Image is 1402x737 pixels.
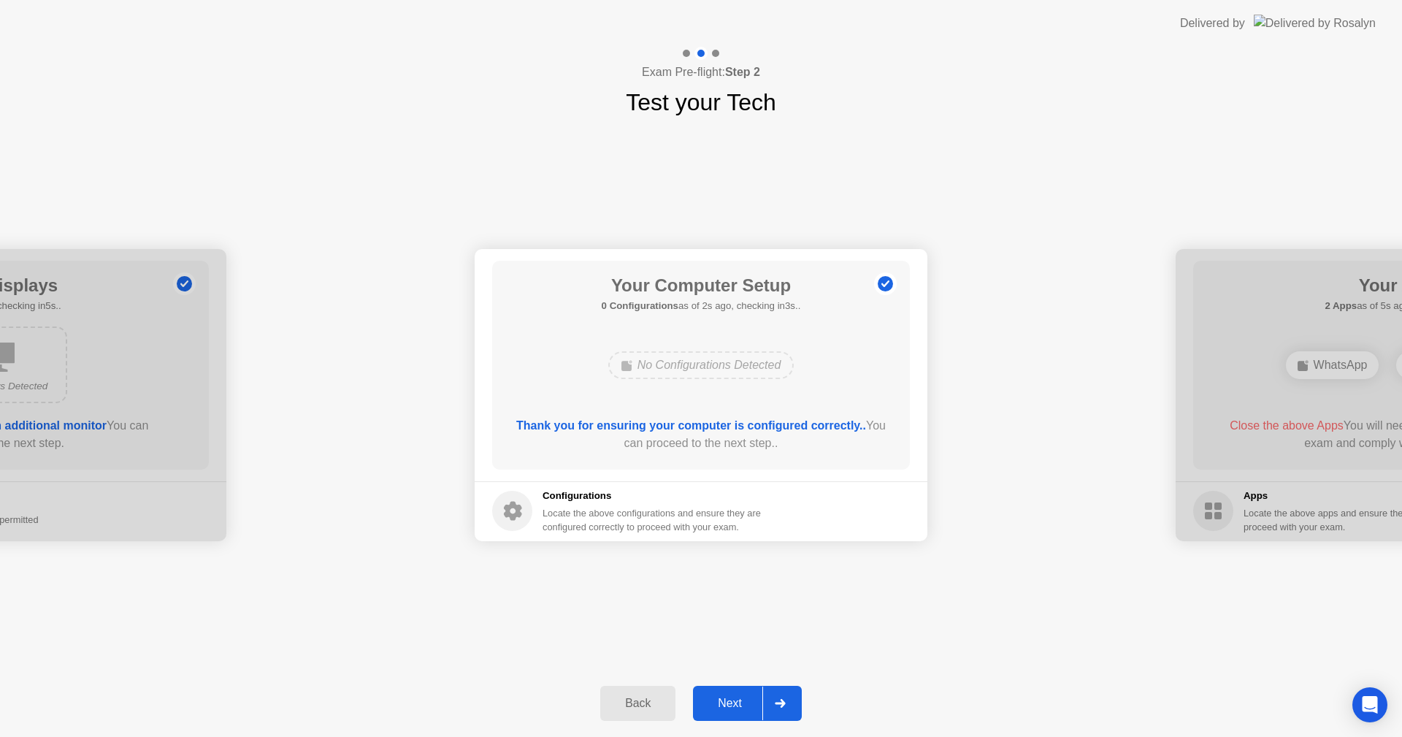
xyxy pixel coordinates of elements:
button: Back [600,686,675,721]
div: You can proceed to the next step.. [513,417,889,452]
b: Step 2 [725,66,760,78]
button: Next [693,686,802,721]
b: Thank you for ensuring your computer is configured correctly.. [516,419,866,432]
div: Back [605,697,671,710]
div: No Configurations Detected [608,351,794,379]
h5: as of 2s ago, checking in3s.. [602,299,801,313]
h4: Exam Pre-flight: [642,64,760,81]
h1: Your Computer Setup [602,272,801,299]
h5: Configurations [543,489,764,503]
h1: Test your Tech [626,85,776,120]
img: Delivered by Rosalyn [1254,15,1376,31]
div: Next [697,697,762,710]
div: Delivered by [1180,15,1245,32]
div: Open Intercom Messenger [1352,687,1387,722]
b: 0 Configurations [602,300,678,311]
div: Locate the above configurations and ensure they are configured correctly to proceed with your exam. [543,506,764,534]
